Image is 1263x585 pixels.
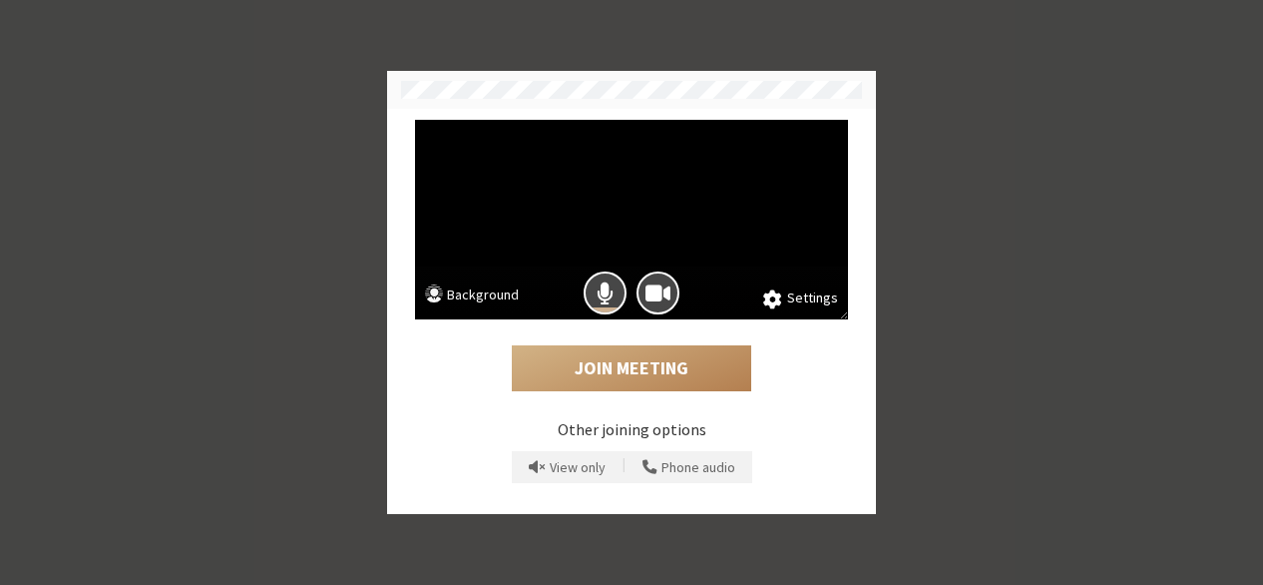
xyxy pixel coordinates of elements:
[425,285,519,309] button: Background
[522,451,613,483] button: Prevent echo when there is already an active mic and speaker in the room.
[661,460,735,475] span: Phone audio
[550,460,606,475] span: View only
[415,417,848,441] p: Other joining options
[584,272,627,314] button: Mic is on
[635,451,742,483] button: Use your phone for mic and speaker while you view the meeting on this device.
[636,272,679,314] button: Camera is on
[512,345,751,391] button: Join Meeting
[623,454,626,480] span: |
[763,288,838,309] button: Settings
